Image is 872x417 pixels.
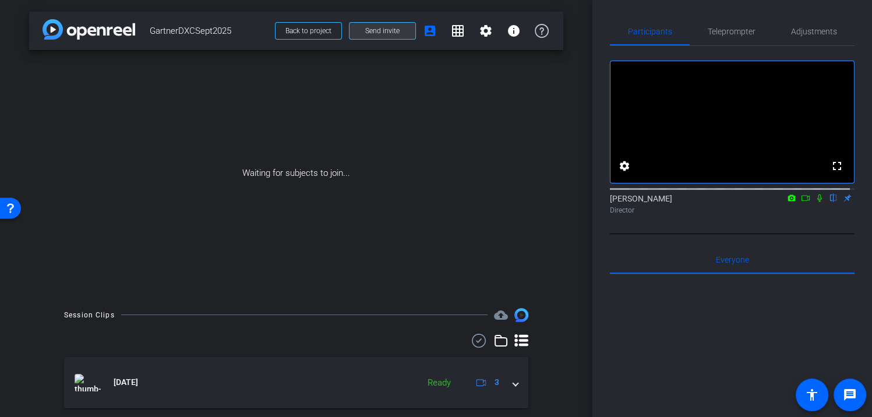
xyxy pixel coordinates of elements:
[43,19,135,40] img: app-logo
[495,376,499,388] span: 3
[827,192,841,203] mat-icon: flip
[830,159,844,173] mat-icon: fullscreen
[494,308,508,322] span: Destinations for your clips
[275,22,342,40] button: Back to project
[349,22,416,40] button: Send invite
[843,388,857,402] mat-icon: message
[514,308,528,322] img: Session clips
[365,26,400,36] span: Send invite
[628,27,672,36] span: Participants
[507,24,521,38] mat-icon: info
[610,205,855,215] div: Director
[422,376,457,390] div: Ready
[494,308,508,322] mat-icon: cloud_upload
[451,24,465,38] mat-icon: grid_on
[708,27,756,36] span: Teleprompter
[610,193,855,215] div: [PERSON_NAME]
[64,309,115,321] div: Session Clips
[64,357,528,408] mat-expansion-panel-header: thumb-nail[DATE]Ready3
[617,159,631,173] mat-icon: settings
[150,19,268,43] span: GartnerDXCSept2025
[791,27,837,36] span: Adjustments
[29,50,563,296] div: Waiting for subjects to join...
[716,256,749,264] span: Everyone
[805,388,819,402] mat-icon: accessibility
[114,376,138,388] span: [DATE]
[75,374,101,391] img: thumb-nail
[479,24,493,38] mat-icon: settings
[423,24,437,38] mat-icon: account_box
[285,27,331,35] span: Back to project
